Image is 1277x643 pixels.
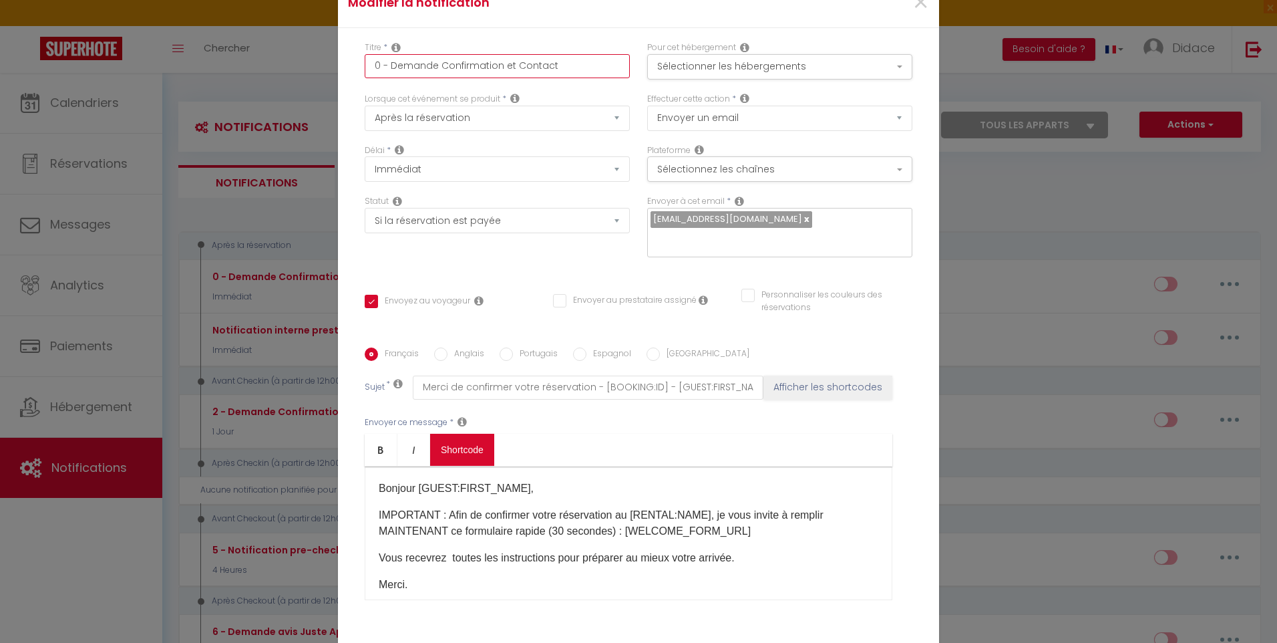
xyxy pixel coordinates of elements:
[740,42,749,53] i: This Rental
[365,93,500,106] label: Lorsque cet événement se produit
[735,196,744,207] i: Recipient
[365,381,385,395] label: Sujet
[586,348,631,362] label: Espagnol
[397,434,430,466] a: Italic
[379,550,878,566] p: Vous recevrez toutes les instructions pour préparer au mieux votre arrivée.
[647,93,730,106] label: Effectuer cette action
[699,295,708,305] i: Envoyer au prestataire si il est assigné
[653,213,802,225] span: [EMAIL_ADDRESS][DOMAIN_NAME]
[365,434,397,466] a: Bold
[379,507,878,539] p: IMPORTANT : Afin de confirmer votre réservation au [RENTAL:NAME], je vous invite à remplir MAINTE...
[660,348,749,362] label: [GEOGRAPHIC_DATA]
[365,416,447,429] label: Envoyer ce message
[365,195,389,208] label: Statut
[391,42,401,53] i: Title
[458,416,467,427] i: Message
[740,93,749,104] i: Action Type
[510,93,520,104] i: Event Occur
[647,54,912,80] button: Sélectionner les hébergements
[474,295,484,306] i: Envoyer au voyageur
[647,156,912,182] button: Sélectionnez les chaînes
[695,144,704,155] i: Action Channel
[513,348,558,362] label: Portugais
[393,378,403,389] i: Subject
[378,348,419,362] label: Français
[647,144,691,157] label: Plateforme
[647,41,736,54] label: Pour cet hébergement
[447,348,484,362] label: Anglais
[365,144,385,157] label: Délai
[395,144,404,155] i: Action Time
[393,196,402,207] i: Booking status
[430,434,494,466] a: Shortcode
[379,577,878,593] p: Merci.
[365,41,381,54] label: Titre
[763,376,892,400] button: Afficher les shortcodes
[647,195,725,208] label: Envoyer à cet email
[379,481,878,497] p: Bonjour [GUEST:FIRST_NAME],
